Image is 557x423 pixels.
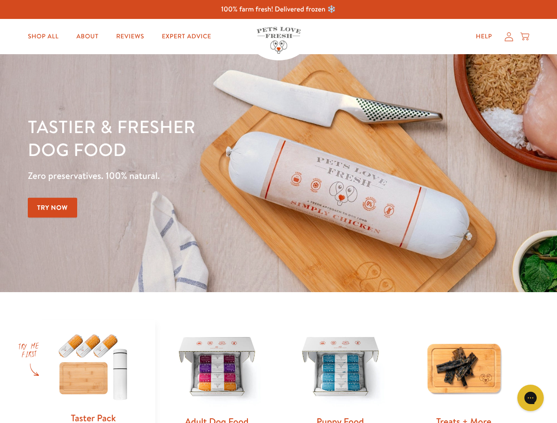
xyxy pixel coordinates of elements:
[469,28,499,45] a: Help
[69,28,105,45] a: About
[155,28,218,45] a: Expert Advice
[21,28,66,45] a: Shop All
[28,198,77,218] a: Try Now
[257,27,301,54] img: Pets Love Fresh
[513,382,548,414] iframe: Gorgias live chat messenger
[28,168,362,184] p: Zero preservatives. 100% natural.
[28,115,362,161] h1: Tastier & fresher dog food
[109,28,151,45] a: Reviews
